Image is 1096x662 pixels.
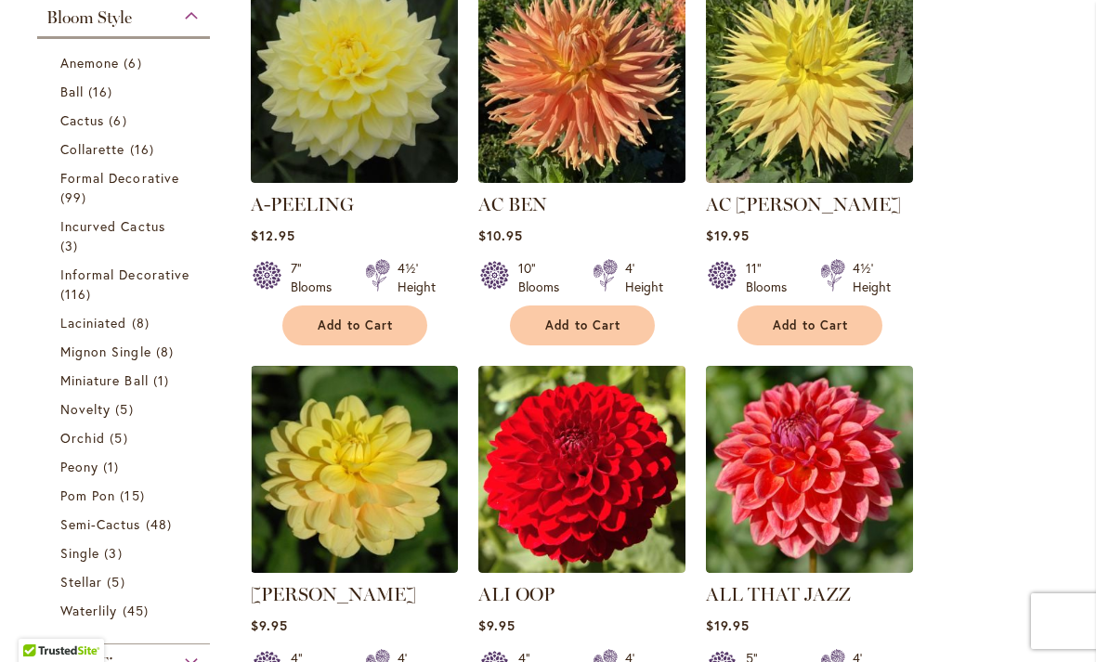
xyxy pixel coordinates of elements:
span: Pom Pon [60,487,115,504]
a: Pom Pon 15 [60,486,191,505]
a: Collarette 16 [60,139,191,159]
a: AC BEN [478,193,547,215]
a: Informal Decorative 116 [60,265,191,304]
span: $19.95 [706,227,750,244]
span: Peony [60,458,98,475]
a: Novelty 5 [60,399,191,419]
span: Cactus [60,111,104,129]
a: ALL THAT JAZZ [706,583,851,605]
a: A-Peeling [251,169,458,187]
a: Waterlily 45 [60,601,191,620]
span: 1 [153,370,174,390]
a: Cactus 6 [60,110,191,130]
a: AC Jeri [706,169,913,187]
button: Add to Cart [737,305,882,345]
span: Orchid [60,429,105,447]
span: 5 [107,572,129,591]
span: $10.95 [478,227,523,244]
a: A-PEELING [251,193,354,215]
span: Single [60,544,99,562]
span: Novelty [60,400,111,418]
div: 11" Blooms [746,259,798,296]
div: 4' Height [625,259,663,296]
a: AC BEN [478,169,685,187]
a: Mignon Single 8 [60,342,191,361]
span: $12.95 [251,227,295,244]
span: $9.95 [251,617,288,634]
span: Stellar [60,573,102,591]
span: Informal Decorative [60,266,189,283]
span: 8 [156,342,178,361]
span: 3 [60,236,83,255]
div: 4½' Height [398,259,436,296]
a: Stellar 5 [60,572,191,591]
span: $19.95 [706,617,750,634]
span: 45 [123,601,153,620]
a: Peony 1 [60,457,191,476]
img: ALL THAT JAZZ [706,366,913,573]
a: Laciniated 8 [60,313,191,332]
span: Collarette [60,140,125,158]
span: 5 [115,399,137,419]
a: AC [PERSON_NAME] [706,193,901,215]
span: Ball [60,83,84,100]
a: Orchid 5 [60,428,191,448]
a: Incurved Cactus 3 [60,216,191,255]
span: Miniature Ball [60,371,149,389]
a: Miniature Ball 1 [60,370,191,390]
img: ALI OOP [478,366,685,573]
span: 3 [104,543,126,563]
span: Add to Cart [545,318,621,333]
img: AHOY MATEY [251,366,458,573]
a: ALI OOP [478,559,685,577]
span: 5 [110,428,132,448]
span: Bloom Style [46,7,132,28]
span: Anemone [60,54,119,71]
span: Incurved Cactus [60,217,165,235]
span: 8 [132,313,154,332]
a: Anemone 6 [60,53,191,72]
div: 7" Blooms [291,259,343,296]
span: Add to Cart [773,318,849,333]
span: 6 [124,53,146,72]
span: 116 [60,284,96,304]
button: Add to Cart [510,305,655,345]
span: Laciniated [60,314,127,331]
span: 6 [109,110,131,130]
span: 16 [88,82,117,101]
a: Single 3 [60,543,191,563]
span: 99 [60,188,91,207]
div: 4½' Height [853,259,891,296]
span: Formal Decorative [60,169,179,187]
a: Formal Decorative 99 [60,168,191,207]
span: Mignon Single [60,343,151,360]
a: Ball 16 [60,82,191,101]
button: Add to Cart [282,305,427,345]
span: Waterlily [60,602,117,619]
div: 10" Blooms [518,259,570,296]
a: ALI OOP [478,583,555,605]
span: 15 [120,486,149,505]
a: AHOY MATEY [251,559,458,577]
span: Add to Cart [318,318,394,333]
a: Semi-Cactus 48 [60,514,191,534]
span: 1 [103,457,124,476]
span: 16 [130,139,159,159]
a: ALL THAT JAZZ [706,559,913,577]
span: $9.95 [478,617,515,634]
span: 48 [146,514,176,534]
a: [PERSON_NAME] [251,583,416,605]
iframe: Launch Accessibility Center [14,596,66,648]
span: Semi-Cactus [60,515,141,533]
